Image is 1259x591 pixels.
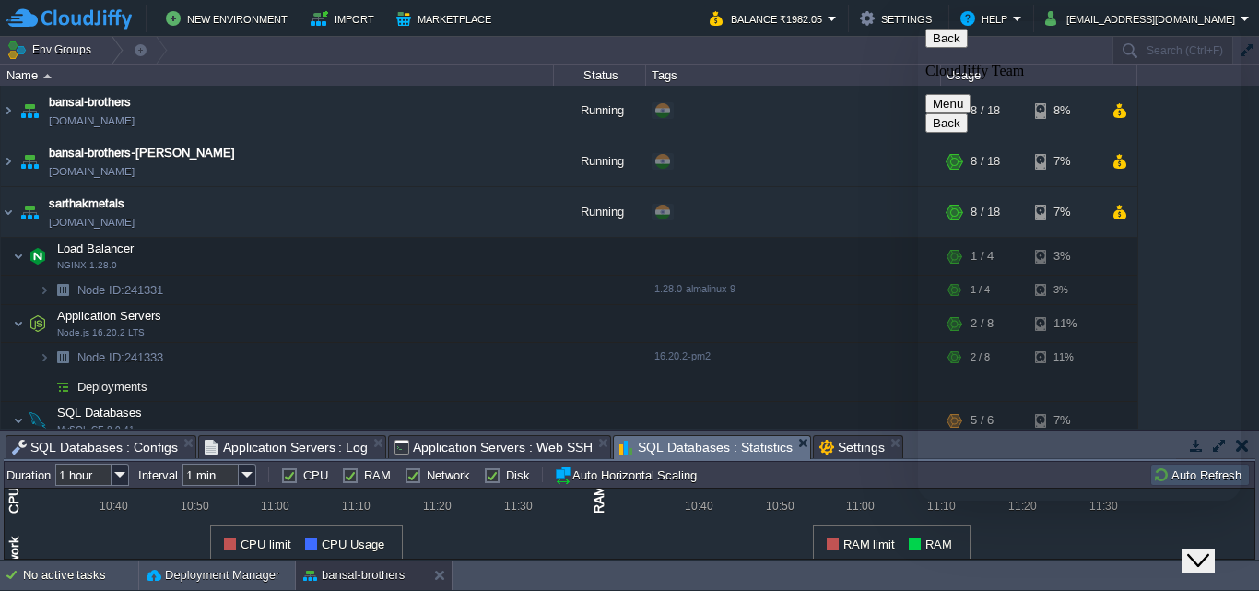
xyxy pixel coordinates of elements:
span: Node.js 16.20.2 LTS [57,327,145,338]
div: Network [5,535,27,586]
span: Application Servers : Web SSH [394,436,593,458]
img: AMDAwAAAACH5BAEAAAAALAAAAAABAAEAAAICRAEAOw== [1,136,16,186]
button: Settings [860,7,937,30]
img: AMDAwAAAACH5BAEAAAAALAAAAAABAAEAAAICRAEAOw== [39,276,50,304]
img: AMDAwAAAACH5BAEAAAAALAAAAAABAAEAAAICRAEAOw== [13,402,24,439]
img: AMDAwAAAACH5BAEAAAAALAAAAAABAAEAAAICRAEAOw== [43,74,52,78]
span: NGINX 1.28.0 [57,260,117,271]
div: 10:50 [757,500,803,513]
div: 10:50 [171,500,218,513]
button: [EMAIL_ADDRESS][DOMAIN_NAME] [1045,7,1241,30]
iframe: chat widget [1182,517,1241,573]
img: AMDAwAAAACH5BAEAAAAALAAAAAABAAEAAAICRAEAOw== [1,187,16,237]
span: 241331 [76,282,166,298]
span: SQL Databases : Configs [12,436,178,458]
div: RAM [590,483,612,515]
div: 11:00 [253,500,299,513]
span: Load Balancer [55,241,136,256]
span: MySQL CE 8.0.41 [57,424,135,435]
div: 11:10 [919,500,965,513]
img: AMDAwAAAACH5BAEAAAAALAAAAAABAAEAAAICRAEAOw== [1,86,16,136]
a: [DOMAIN_NAME] [49,112,135,130]
span: 16.20.2-pm2 [654,350,711,361]
label: Disk [506,468,530,482]
span: SQL Databases [55,405,145,420]
button: New Environment [166,7,293,30]
div: Running [554,187,646,237]
div: Running [554,86,646,136]
img: AMDAwAAAACH5BAEAAAAALAAAAAABAAEAAAICRAEAOw== [17,136,42,186]
img: AMDAwAAAACH5BAEAAAAALAAAAAABAAEAAAICRAEAOw== [13,305,24,342]
div: 11:20 [1000,500,1046,513]
div: 11:00 [838,500,884,513]
a: sarthakmetals [49,195,124,213]
label: Duration [6,468,51,482]
div: Running [554,136,646,186]
div: Tags [647,65,940,86]
img: CloudJiffy [6,7,132,30]
label: CPU [303,468,328,482]
span: Application Servers [55,308,164,324]
img: AMDAwAAAACH5BAEAAAAALAAAAAABAAEAAAICRAEAOw== [25,402,51,439]
button: Balance ₹1982.05 [710,7,828,30]
button: Auto Horizontal Scaling [554,466,702,484]
span: Settings [819,436,885,458]
label: Interval [138,468,178,482]
button: Env Groups [6,37,98,63]
a: Node ID:241333 [76,349,166,365]
span: Application Servers : Log [205,436,369,458]
div: Status [555,65,645,86]
a: Application ServersNode.js 16.20.2 LTS [55,309,164,323]
button: Marketplace [396,7,497,30]
div: 11:20 [415,500,461,513]
img: AMDAwAAAACH5BAEAAAAALAAAAAABAAEAAAICRAEAOw== [25,238,51,275]
a: Load BalancerNGINX 1.28.0 [55,242,136,255]
img: AMDAwAAAACH5BAEAAAAALAAAAAABAAEAAAICRAEAOw== [50,276,76,304]
a: bansal-brothers-[PERSON_NAME] [49,144,235,162]
a: bansal-brothers [49,93,131,112]
img: AMDAwAAAACH5BAEAAAAALAAAAAABAAEAAAICRAEAOw== [39,372,50,401]
span: RAM [925,538,952,551]
span: SQL Databases : Statistics [619,436,793,459]
a: Deployments [76,379,150,395]
img: AMDAwAAAACH5BAEAAAAALAAAAAABAAEAAAICRAEAOw== [17,187,42,237]
a: Node ID:241331 [76,282,166,298]
span: 241333 [76,349,166,365]
img: AMDAwAAAACH5BAEAAAAALAAAAAABAAEAAAICRAEAOw== [50,372,76,401]
div: Name [2,65,553,86]
div: Disk [590,558,612,586]
span: CPU limit [241,538,291,551]
a: SQL DatabasesMySQL CE 8.0.41 [55,406,145,420]
div: No active tasks [23,561,138,590]
img: AMDAwAAAACH5BAEAAAAALAAAAAABAAEAAAICRAEAOw== [17,86,42,136]
img: AMDAwAAAACH5BAEAAAAALAAAAAABAAEAAAICRAEAOw== [50,343,76,372]
a: [DOMAIN_NAME] [49,213,135,231]
div: 10:40 [90,500,136,513]
img: AMDAwAAAACH5BAEAAAAALAAAAAABAAEAAAICRAEAOw== [13,238,24,275]
button: Import [311,7,380,30]
label: RAM [364,468,391,482]
span: RAM limit [843,538,896,551]
div: 11:30 [1081,500,1127,513]
button: Help [960,7,1013,30]
a: [DOMAIN_NAME] [49,162,135,181]
button: bansal-brothers [303,566,405,585]
div: 11:10 [334,500,380,513]
div: 11:30 [496,500,542,513]
button: Deployment Manager [147,566,279,585]
span: Node ID: [77,350,124,364]
img: AMDAwAAAACH5BAEAAAAALAAAAAABAAEAAAICRAEAOw== [25,305,51,342]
